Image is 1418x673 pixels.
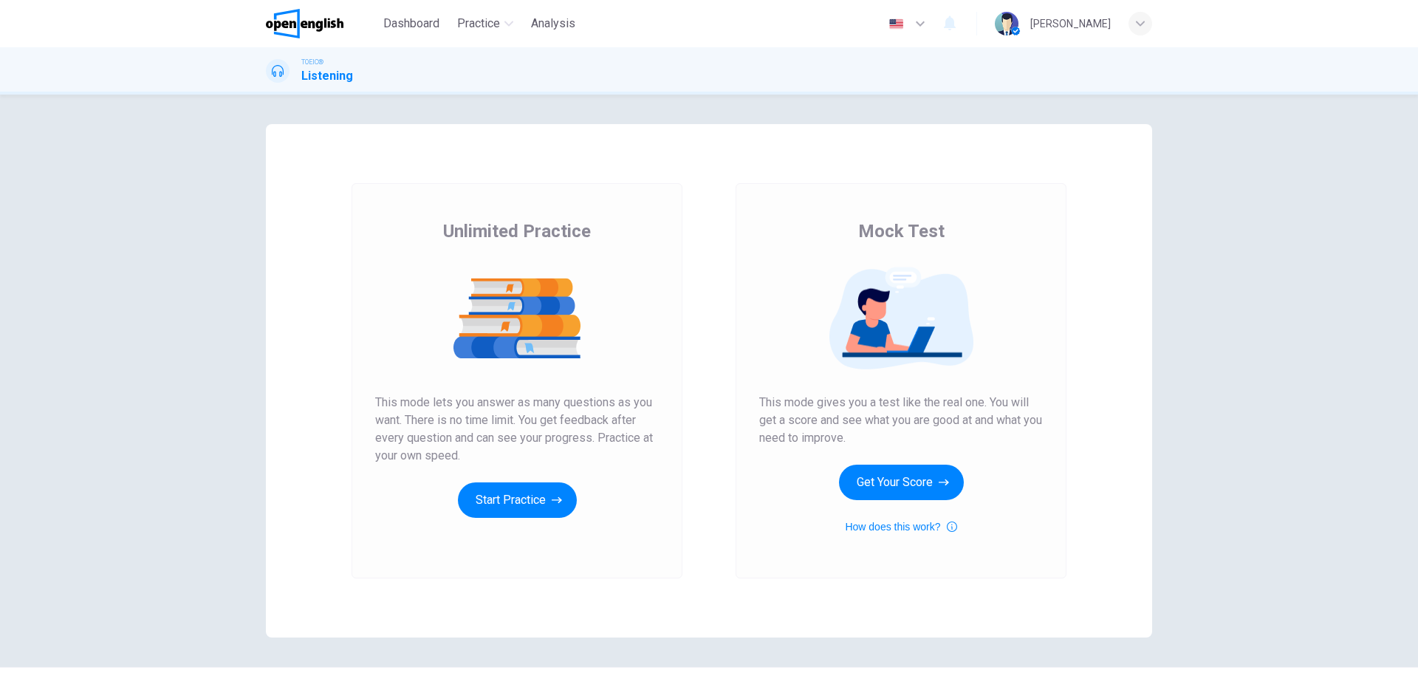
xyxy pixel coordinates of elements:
span: Analysis [531,15,575,33]
img: OpenEnglish logo [266,9,343,38]
span: This mode gives you a test like the real one. You will get a score and see what you are good at a... [759,394,1043,447]
a: OpenEnglish logo [266,9,377,38]
button: Start Practice [458,482,577,518]
img: Profile picture [995,12,1018,35]
button: Get Your Score [839,465,964,500]
button: Analysis [525,10,581,37]
button: Practice [451,10,519,37]
span: Unlimited Practice [443,219,591,243]
div: [PERSON_NAME] [1030,15,1111,33]
img: en [887,18,905,30]
button: How does this work? [845,518,956,536]
span: TOEIC® [301,57,323,67]
h1: Listening [301,67,353,85]
span: Practice [457,15,500,33]
span: Mock Test [858,219,945,243]
span: Dashboard [383,15,439,33]
span: This mode lets you answer as many questions as you want. There is no time limit. You get feedback... [375,394,659,465]
button: Dashboard [377,10,445,37]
